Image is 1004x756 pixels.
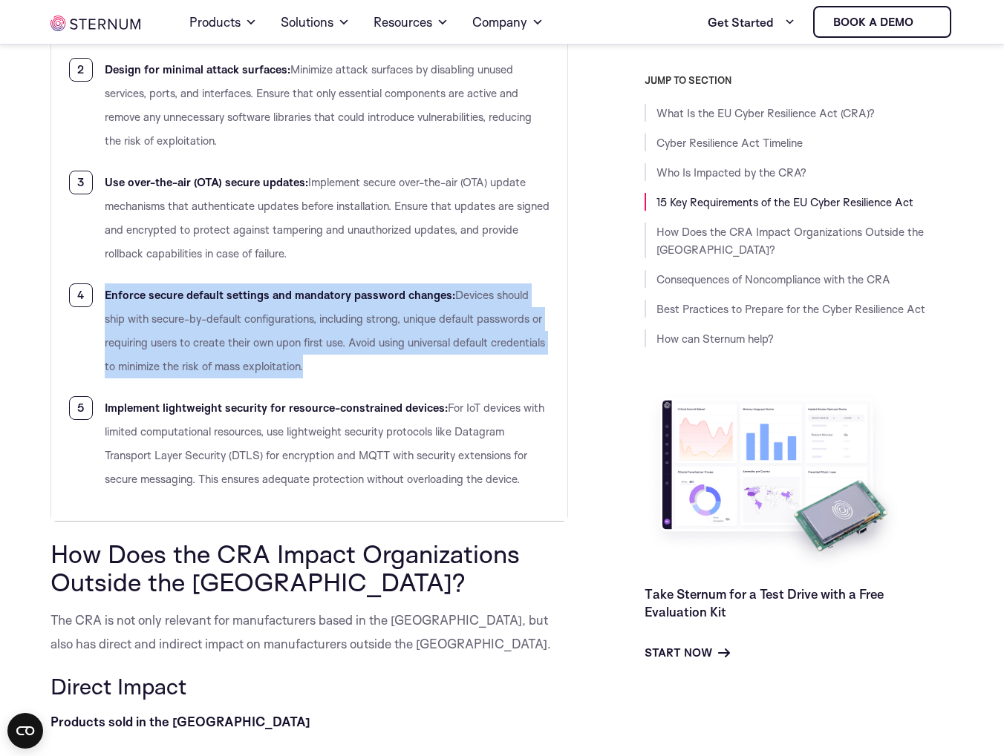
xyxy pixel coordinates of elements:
[919,16,931,28] img: sternum iot
[656,272,890,286] a: Consequences of Noncompliance with the CRA
[50,612,551,651] span: The CRA is not only relevant for manufacturers based in the [GEOGRAPHIC_DATA], but also has direc...
[7,713,43,749] button: Open CMP widget
[656,195,913,209] a: 15 Key Requirements of the EU Cyber Resilience Act
[645,389,904,573] img: Take Sternum for a Test Drive with a Free Evaluation Kit
[813,6,951,38] a: Book a demo
[105,175,308,189] b: Use over-the-air (OTA) secure updates:
[105,401,544,486] span: For IoT devices with limited computational resources, use lightweight security protocols like Dat...
[656,136,803,150] a: Cyber Resilience Act Timeline
[656,225,924,257] a: How Does the CRA Impact Organizations Outside the [GEOGRAPHIC_DATA]?
[105,175,550,260] span: Implement secure over-the-air (OTA) update mechanisms that authenticate updates before installati...
[656,165,806,180] a: Who Is Impacted by the CRA?
[50,538,520,597] span: How Does the CRA Impact Organizations Outside the [GEOGRAPHIC_DATA]?
[645,74,954,86] h3: JUMP TO SECTION
[50,16,141,30] img: sternum iot
[656,332,774,346] a: How can Sternum help?
[189,1,257,43] a: Products
[281,1,350,43] a: Solutions
[656,106,875,120] a: What Is the EU Cyber Resilience Act (CRA)?
[656,302,925,316] a: Best Practices to Prepare for the Cyber Resilience Act
[50,672,186,700] span: Direct Impact
[105,62,290,76] b: Design for minimal attack surfaces:
[105,288,455,302] b: Enforce secure default settings and mandatory password changes:
[105,288,545,373] span: Devices should ship with secure-by-default configurations, including strong, unique default passw...
[374,1,449,43] a: Resources
[105,401,448,415] b: Implement lightweight security for resource-constrained devices:
[50,714,310,729] b: Products sold in the [GEOGRAPHIC_DATA]
[708,7,795,37] a: Get Started
[472,1,544,43] a: Company
[105,62,532,148] span: Minimize attack surfaces by disabling unused services, ports, and interfaces. Ensure that only es...
[645,644,730,662] a: Start Now
[645,586,884,619] a: Take Sternum for a Test Drive with a Free Evaluation Kit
